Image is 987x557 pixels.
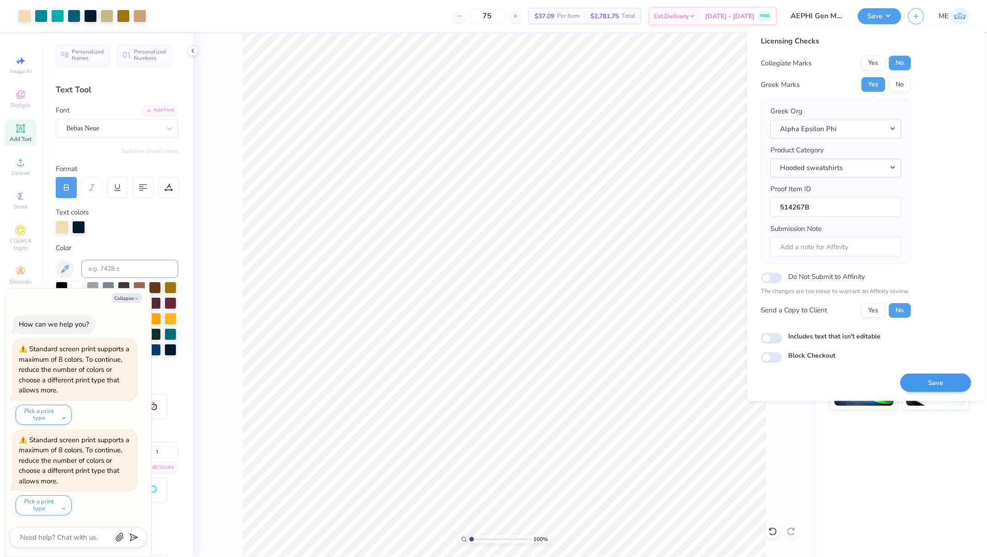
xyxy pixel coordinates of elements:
button: No [889,56,911,70]
span: Total [621,11,635,21]
label: Text colors [56,207,89,218]
label: Includes text that isn't editable [788,331,881,341]
label: Block Checkout [788,351,835,360]
button: Yes [861,56,885,70]
div: How can we help you? [19,320,89,329]
span: Greek [14,203,28,210]
span: 100 % [533,535,548,543]
button: No [889,77,911,92]
button: Yes [861,77,885,92]
span: Est. Delivery [654,11,689,21]
input: – – [469,8,505,24]
span: $2,781.75 [590,11,619,21]
div: Standard screen print supports a maximum of 8 colors. To continue, reduce the number of colors or... [19,435,129,486]
button: Yes [861,303,885,317]
button: Pick a print type [16,405,72,425]
div: Greek Marks [761,80,800,90]
button: Save [858,8,901,24]
button: Collapse [111,293,142,303]
span: Image AI [10,68,32,75]
button: Hooded sweatshirts [770,158,901,177]
span: Clipart & logos [5,237,37,252]
span: Upload [11,169,30,177]
div: Send a Copy to Client [761,305,827,316]
span: Designs [11,102,31,109]
input: e.g. 7428 c [81,260,178,278]
div: Collegiate Marks [761,58,812,69]
span: Decorate [10,278,32,285]
button: Save [900,373,971,392]
button: Alpha Epsilon Phi [770,119,901,138]
span: Per Item [557,11,579,21]
div: Text Tool [56,84,178,96]
button: Pick a print type [16,495,72,515]
span: FREE [760,13,769,19]
span: [DATE] - [DATE] [705,11,754,21]
label: Do Not Submit to Affinity [788,271,865,283]
label: Greek Org [770,106,802,117]
img: Maria Espena [951,7,969,25]
span: Add Text [10,135,32,143]
div: Format [56,164,179,174]
a: ME [939,7,969,25]
span: Personalized Names [72,48,104,61]
label: Product Category [770,145,824,155]
label: Submission Note [770,224,822,234]
span: ME [939,11,949,21]
button: No [889,303,911,317]
label: Font [56,105,69,116]
div: Add Stroke [137,462,178,473]
label: Proof Item ID [770,184,811,194]
p: The changes are too minor to warrant an Affinity review. [761,287,911,296]
input: Add a note for Affinity [770,237,901,257]
div: Licensing Checks [761,36,911,47]
div: Add Font [142,105,178,116]
div: Color [56,243,178,253]
span: Personalized Numbers [134,48,166,61]
span: $37.09 [535,11,554,21]
div: Standard screen print supports a maximum of 8 colors. To continue, reduce the number of colors or... [19,344,129,395]
input: Untitled Design [784,7,851,25]
button: Switch to Greek Letters [121,147,178,155]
